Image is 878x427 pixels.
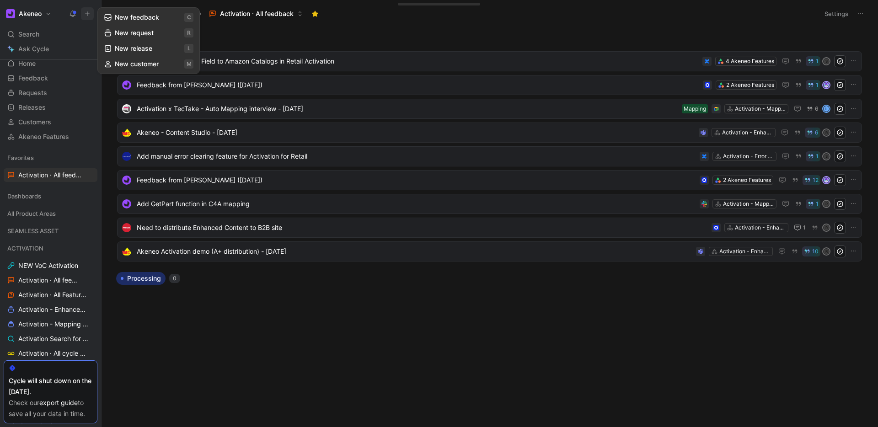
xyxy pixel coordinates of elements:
[792,222,808,233] button: 1
[117,170,862,190] a: logoFeedback from [PERSON_NAME] ([DATE])2 Akeneo Features12avatar
[137,222,708,233] span: Need to distribute Enhanced Content to B2B site
[4,241,97,255] div: ACTIVATION
[823,82,830,88] img: avatar
[100,10,198,25] button: New feedbackc
[823,177,830,183] img: avatar
[112,272,867,292] div: Processing0
[735,104,786,113] div: Activation - Mapping & Transformation
[4,115,97,129] a: Customers
[4,189,97,203] div: Dashboards
[18,59,36,68] span: Home
[806,151,820,161] button: 1
[117,194,862,214] a: logoAdd GetPart function in C4A mappingActivation - Mapping & Transformation1R
[4,332,97,346] a: Activation Search for Feature Requests
[18,334,88,343] span: Activation Search for Feature Requests
[726,80,774,90] div: 2 Akeneo Features
[18,305,87,314] span: Activation - Enhanced Content
[137,246,692,257] span: Akeneo Activation demo (A+ distribution) - [DATE]
[719,247,771,256] div: Activation - Enhanced content
[806,199,820,209] button: 1
[735,223,786,232] div: Activation - Enhanced content
[7,226,59,235] span: SEAMLESS ASSET
[112,7,160,21] button: Feedback
[137,103,678,114] span: Activation x TecTake - Auto Mapping interview - [DATE]
[137,175,696,186] span: Feedback from [PERSON_NAME] ([DATE])
[100,41,198,56] button: New releasel
[816,154,819,159] span: 1
[220,9,294,18] span: Activation · All feedback
[4,259,97,272] a: NEW VoC Activation
[116,272,166,285] button: Processing
[4,303,97,316] a: Activation - Enhanced Content
[823,106,830,112] div: L
[815,130,819,135] span: 6
[4,57,97,70] a: Home
[806,80,820,90] button: 1
[806,56,820,66] button: 1
[816,82,819,88] span: 1
[100,25,198,41] button: New requestr
[723,152,774,161] div: Activation - Error handling & monitoring
[4,241,97,390] div: ACTIVATIONNEW VoC ActivationActivation · All feedbackActivation · All Feature RequestsActivation ...
[4,317,97,331] a: Activation - Mapping and Transformation
[18,171,82,180] span: Activation · All feedback
[117,241,862,262] a: logoAkeneo Activation demo (A+ distribution) - [DATE]Activation - Enhanced content10R
[122,247,131,256] img: logo
[4,71,97,85] a: Feedback
[18,74,48,83] span: Feedback
[7,192,41,201] span: Dashboards
[4,189,97,206] div: Dashboards
[823,224,830,231] div: R
[18,261,78,270] span: NEW VoC Activation
[122,176,131,185] img: logo
[815,106,819,112] span: 6
[117,123,862,143] a: logoAkeneo - Content Studio - [DATE]Activation - Enhanced content6R
[812,249,819,254] span: 10
[823,248,830,255] div: R
[122,104,131,113] img: logo
[137,151,696,162] span: Add manual error clearing feature for Activation for Retail
[122,80,131,90] img: logo
[122,152,131,161] img: logo
[726,57,774,66] div: 4 Akeneo Features
[18,132,69,141] span: Akeneo Features
[137,127,695,138] span: Akeneo - Content Studio - [DATE]
[18,290,87,299] span: Activation · All Feature Requests
[4,101,97,114] a: Releases
[4,288,97,302] a: Activation · All Feature Requests
[117,218,862,238] a: logoNeed to distribute Enhanced Content to B2B siteActivation - Enhanced content1R
[823,129,830,136] div: R
[112,31,867,265] div: To process9
[4,224,97,238] div: SEAMLESS ASSET
[4,224,97,240] div: SEAMLESS ASSET
[9,375,92,397] div: Cycle will shut down on the [DATE].
[18,43,49,54] span: Ask Cycle
[117,146,862,166] a: logoAdd manual error clearing feature for Activation for RetailActivation - Error handling & moni...
[4,273,97,287] a: Activation · All feedback
[4,151,97,165] div: Favorites
[18,276,77,285] span: Activation · All feedback
[816,59,819,64] span: 1
[7,244,43,253] span: ACTIVATION
[117,99,862,119] a: logoActivation x TecTake - Auto Mapping interview - [DATE]Activation - Mapping & TransformationMa...
[805,128,820,138] button: 6
[4,86,97,100] a: Requests
[169,7,196,21] button: Views
[205,7,307,21] button: Activation · All feedback
[7,209,56,218] span: All Product Areas
[122,223,131,232] img: logo
[18,320,89,329] span: Activation - Mapping and Transformation
[184,44,193,53] span: l
[122,199,131,208] img: logo
[137,198,696,209] span: Add GetPart function in C4A mapping
[18,117,51,127] span: Customers
[6,9,15,18] img: Akeneo
[100,56,198,72] button: New customerm
[723,199,774,208] div: Activation - Mapping & Transformation
[684,104,706,113] div: Mapping
[722,128,773,137] div: Activation - Enhanced content
[169,274,180,283] div: 0
[184,59,193,69] span: m
[122,128,131,137] img: logo
[184,28,193,37] span: r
